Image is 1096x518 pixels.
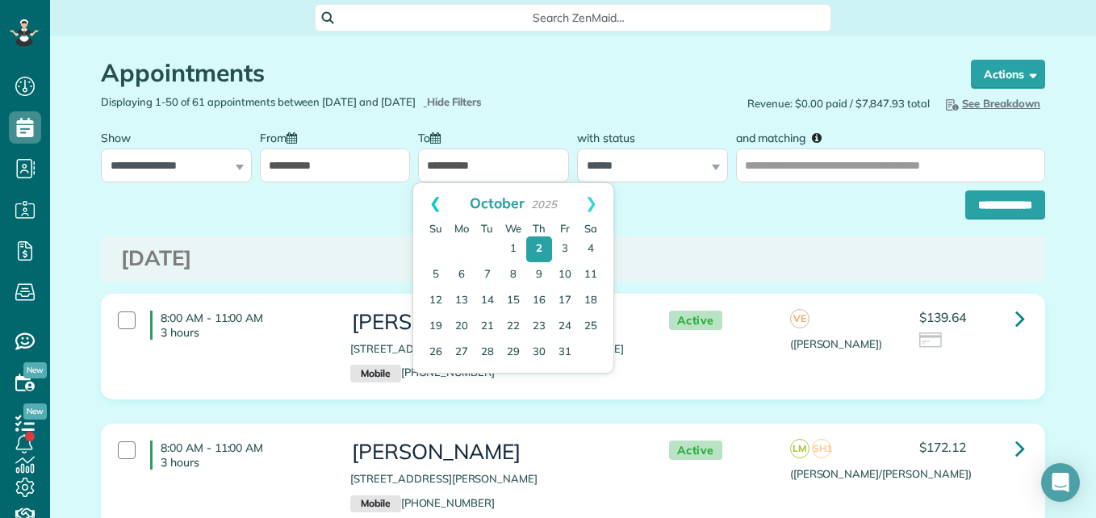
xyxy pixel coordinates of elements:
[424,95,483,108] a: Hide Filters
[812,439,831,458] span: SH1
[552,236,578,262] a: 3
[500,288,526,314] a: 15
[423,340,449,366] a: 26
[552,314,578,340] a: 24
[454,222,469,235] span: Monday
[121,247,1025,270] h3: [DATE]
[943,97,1040,110] span: See Breakdown
[560,222,570,235] span: Friday
[500,340,526,366] a: 29
[260,122,305,152] label: From
[449,262,475,288] a: 6
[418,122,449,152] label: To
[161,455,326,470] p: 3 hours
[584,222,597,235] span: Saturday
[533,222,546,235] span: Thursday
[578,288,604,314] a: 18
[919,309,966,325] span: $139.64
[526,262,552,288] a: 9
[475,314,500,340] a: 21
[470,194,525,211] span: October
[526,288,552,314] a: 16
[427,94,483,110] span: Hide Filters
[89,94,573,110] div: Displaying 1-50 of 61 appointments between [DATE] and [DATE]
[475,288,500,314] a: 14
[578,314,604,340] a: 25
[500,314,526,340] a: 22
[938,94,1045,112] button: See Breakdown
[423,314,449,340] a: 19
[552,288,578,314] a: 17
[350,341,636,357] p: [STREET_ADDRESS][PERSON_NAME][PERSON_NAME]
[481,222,493,235] span: Tuesday
[505,222,521,235] span: Wednesday
[578,262,604,288] a: 11
[475,340,500,366] a: 28
[736,122,834,152] label: and matching
[423,288,449,314] a: 12
[449,288,475,314] a: 13
[569,183,613,223] a: Next
[350,471,636,487] p: [STREET_ADDRESS][PERSON_NAME]
[350,311,636,334] h3: [PERSON_NAME]
[526,340,552,366] a: 30
[578,236,604,262] a: 4
[350,495,400,513] small: Mobile
[350,496,495,509] a: Mobile[PHONE_NUMBER]
[790,467,972,480] span: ([PERSON_NAME]/[PERSON_NAME])
[161,325,326,340] p: 3 hours
[790,439,809,458] span: LM
[1041,463,1080,502] div: Open Intercom Messenger
[449,340,475,366] a: 27
[669,441,722,461] span: Active
[531,198,557,211] span: 2025
[790,309,809,328] span: VE
[500,236,526,262] a: 1
[350,366,495,378] a: Mobile[PHONE_NUMBER]
[449,314,475,340] a: 20
[526,236,552,262] a: 2
[552,340,578,366] a: 31
[919,332,943,350] img: icon_credit_card_neutral-3d9a980bd25ce6dbb0f2033d7200983694762465c175678fcbc2d8f4bc43548e.png
[500,262,526,288] a: 8
[101,60,940,86] h1: Appointments
[971,60,1045,89] button: Actions
[350,441,636,464] h3: [PERSON_NAME]
[552,262,578,288] a: 10
[423,262,449,288] a: 5
[475,262,500,288] a: 7
[23,403,47,420] span: New
[747,96,930,111] span: Revenue: $0.00 paid / $7,847.93 total
[350,365,400,382] small: Mobile
[526,314,552,340] a: 23
[413,183,458,223] a: Prev
[919,439,966,455] span: $172.12
[669,311,722,331] span: Active
[150,441,326,470] h4: 8:00 AM - 11:00 AM
[790,337,882,350] span: ([PERSON_NAME])
[23,362,47,378] span: New
[150,311,326,340] h4: 8:00 AM - 11:00 AM
[429,222,442,235] span: Sunday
